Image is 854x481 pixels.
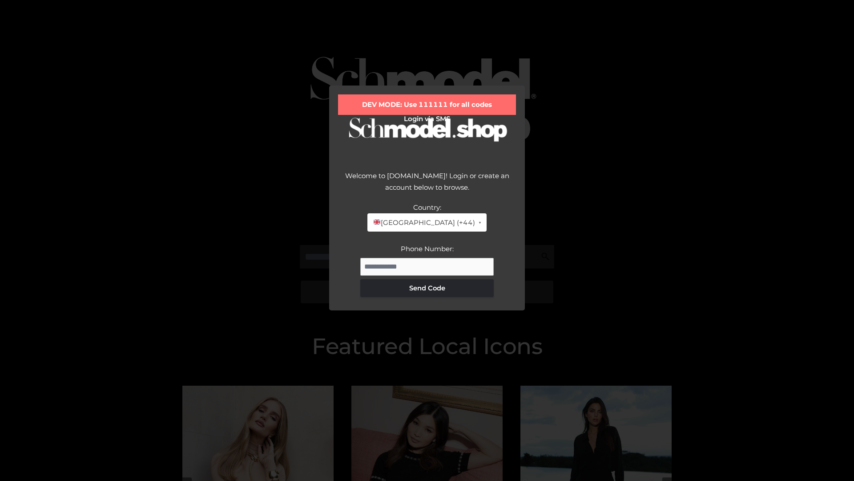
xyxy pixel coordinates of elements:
[374,219,380,225] img: 🇬🇧
[338,115,516,123] h2: Login via SMS
[373,217,475,228] span: [GEOGRAPHIC_DATA] (+44)
[401,245,454,253] label: Phone Number:
[338,170,516,202] div: Welcome to [DOMAIN_NAME]! Login or create an account below to browse.
[360,279,494,297] button: Send Code
[338,94,516,115] div: DEV MODE: Use 111111 for all codes
[413,203,441,212] label: Country:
